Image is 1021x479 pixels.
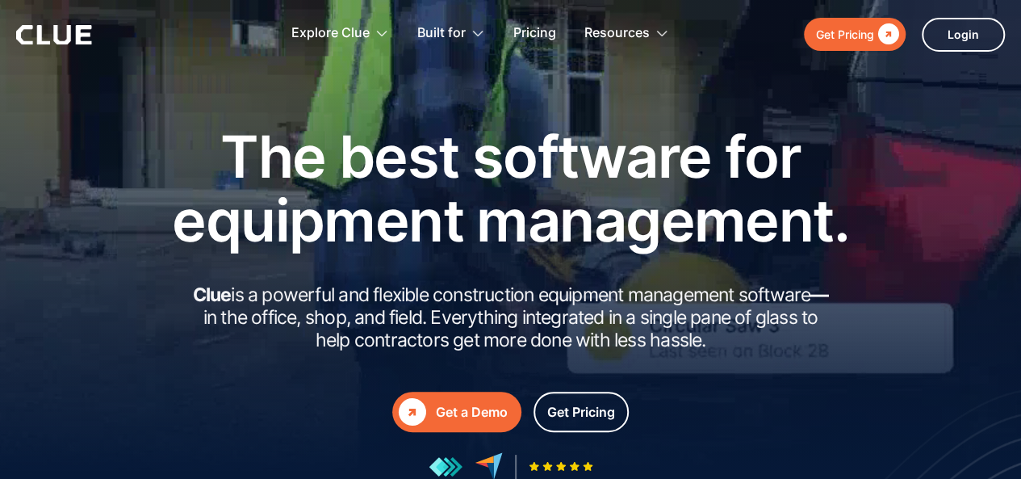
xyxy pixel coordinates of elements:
[392,392,521,432] a: Get a Demo
[399,398,426,426] div: 
[874,24,899,44] div: 
[922,18,1005,52] a: Login
[529,461,593,472] img: Five-star rating icon
[584,8,669,59] div: Resources
[417,8,485,59] div: Built for
[810,284,828,306] strong: —
[547,402,615,422] div: Get Pricing
[513,8,556,59] a: Pricing
[804,18,906,51] a: Get Pricing
[429,456,462,477] img: reviews at getapp
[291,8,389,59] div: Explore Clue
[148,124,874,252] h1: The best software for equipment management.
[940,401,1021,479] iframe: Chat Widget
[436,402,508,422] div: Get a Demo
[584,8,650,59] div: Resources
[417,8,466,59] div: Built for
[188,284,834,351] h2: is a powerful and flexible construction equipment management software in the office, shop, and fi...
[193,284,232,306] strong: Clue
[291,8,370,59] div: Explore Clue
[534,392,629,432] a: Get Pricing
[816,24,874,44] div: Get Pricing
